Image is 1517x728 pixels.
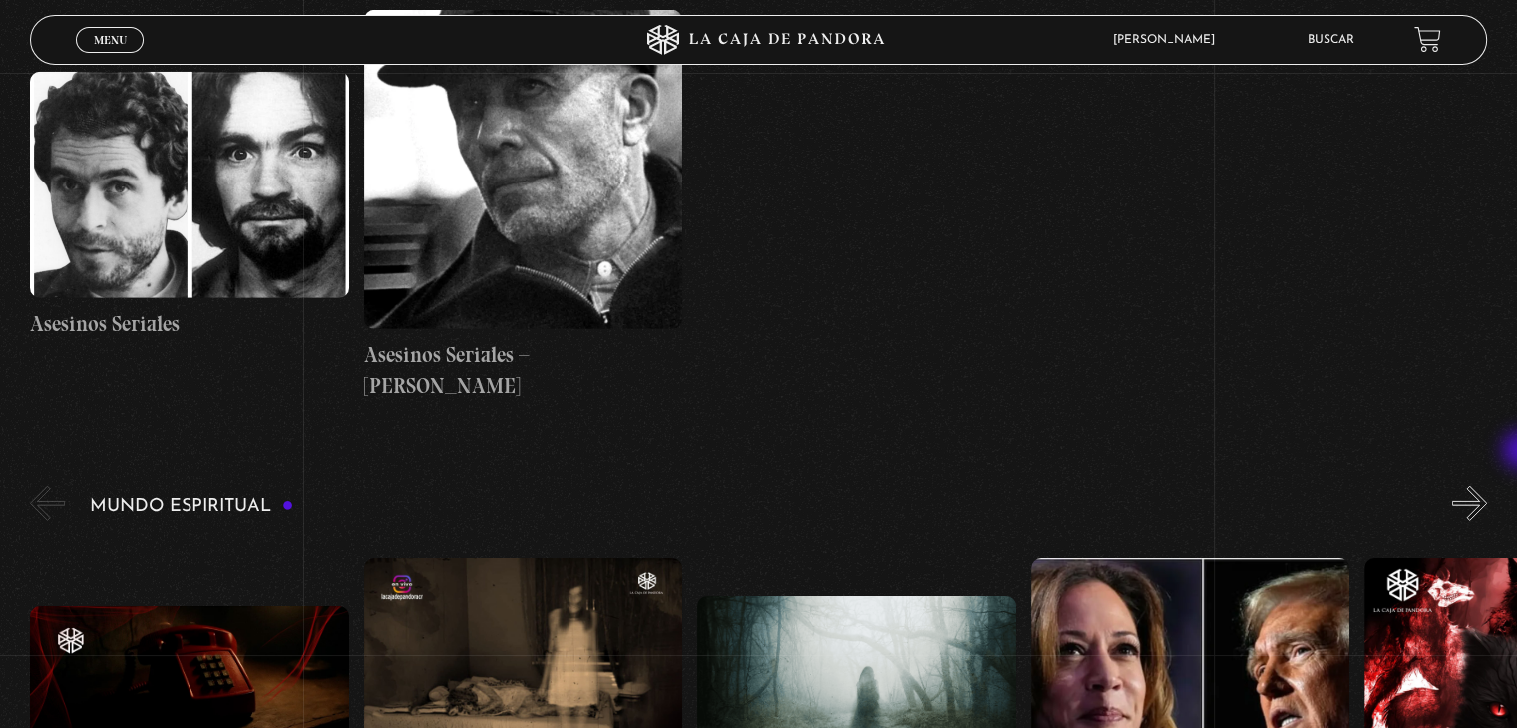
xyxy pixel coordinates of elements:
a: Asesinos Seriales – [PERSON_NAME] [364,10,682,401]
a: View your shopping cart [1414,26,1441,53]
span: Menu [94,34,127,46]
span: [PERSON_NAME] [1103,34,1235,46]
a: Buscar [1308,34,1354,46]
h4: Asesinos Seriales [30,308,348,340]
button: Next [1452,486,1487,521]
button: Previous [30,486,65,521]
h3: Mundo Espiritual [90,497,293,516]
span: Cerrar [87,50,134,64]
a: Asesinos Seriales [30,10,348,401]
h4: Asesinos Seriales – [PERSON_NAME] [364,339,682,402]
